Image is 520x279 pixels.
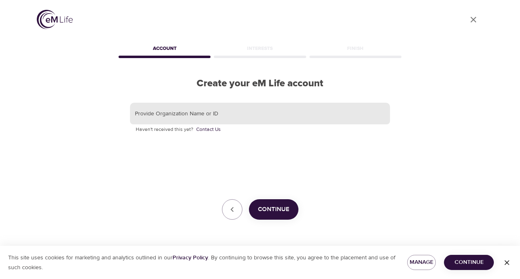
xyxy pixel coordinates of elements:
p: Haven't received this yet? [136,126,384,134]
span: Continue [451,257,487,268]
span: Continue [258,204,289,215]
button: Continue [444,255,494,270]
h2: Create your eM Life account [117,78,403,90]
button: Continue [249,199,298,220]
a: close [464,10,483,29]
a: Contact Us [196,126,221,134]
a: Privacy Policy [173,254,208,261]
img: logo [37,10,73,29]
span: Manage [414,257,429,268]
button: Manage [407,255,436,270]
